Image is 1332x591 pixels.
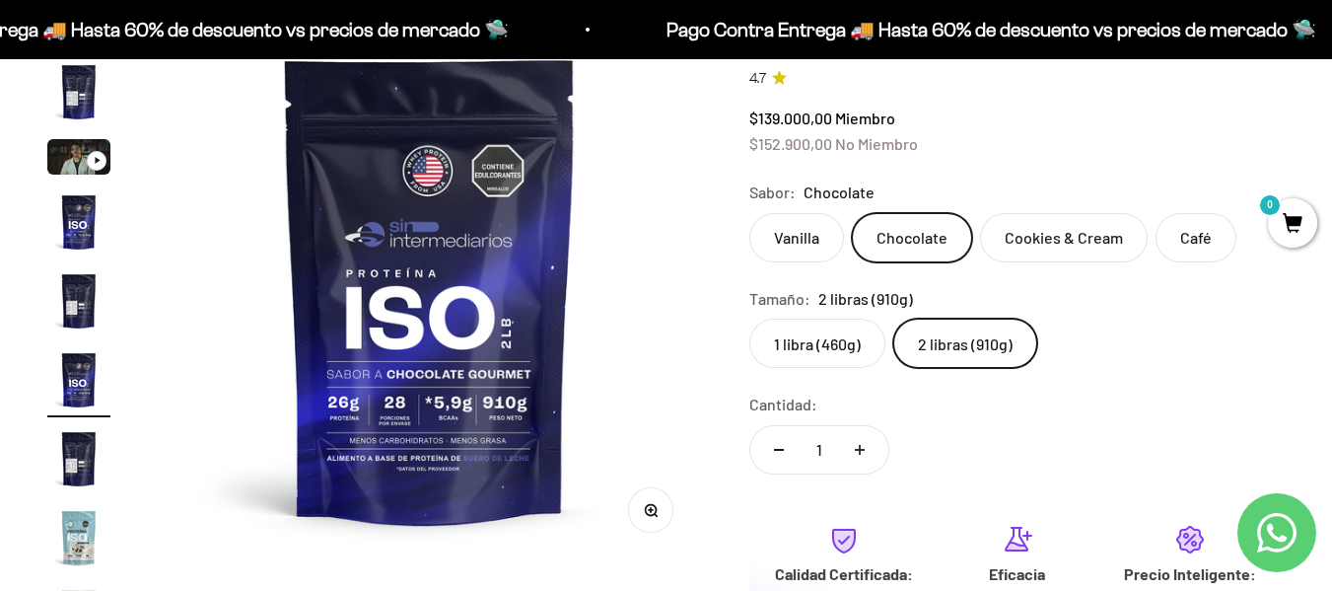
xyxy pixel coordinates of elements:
button: Reducir cantidad [750,426,807,474]
img: Proteína Aislada (ISO) [47,427,110,490]
button: Ir al artículo 2 [47,60,110,129]
a: 4.74.7 de 5.0 estrellas [749,68,1285,90]
legend: Tamaño: [749,286,810,312]
span: Chocolate [804,180,875,205]
span: $152.900,00 [749,134,832,153]
button: Ir al artículo 6 [47,348,110,417]
span: No Miembro [835,134,918,153]
button: Ir al artículo 5 [47,269,110,338]
img: Proteína Aislada (ISO) [158,18,702,562]
span: $139.000,00 [749,109,832,127]
span: 4.7 [749,68,766,90]
a: 0 [1268,214,1317,236]
button: Ir al artículo 3 [47,139,110,181]
strong: Calidad Certificada: [775,564,913,583]
img: Proteína Aislada (ISO) [47,506,110,569]
button: Ir al artículo 8 [47,506,110,575]
img: Proteína Aislada (ISO) [47,60,110,123]
button: Ir al artículo 4 [47,190,110,259]
span: Miembro [835,109,895,127]
strong: Precio Inteligente: [1124,564,1256,583]
legend: Sabor: [749,180,796,205]
img: Proteína Aislada (ISO) [47,269,110,332]
mark: 0 [1258,193,1282,217]
label: Cantidad: [749,392,817,417]
p: Pago Contra Entrega 🚚 Hasta 60% de descuento vs precios de mercado 🛸 [665,14,1314,45]
button: Ir al artículo 7 [47,427,110,496]
img: Proteína Aislada (ISO) [47,190,110,254]
img: Proteína Aislada (ISO) [47,348,110,411]
button: Aumentar cantidad [831,426,888,474]
span: 2 libras (910g) [818,286,913,312]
